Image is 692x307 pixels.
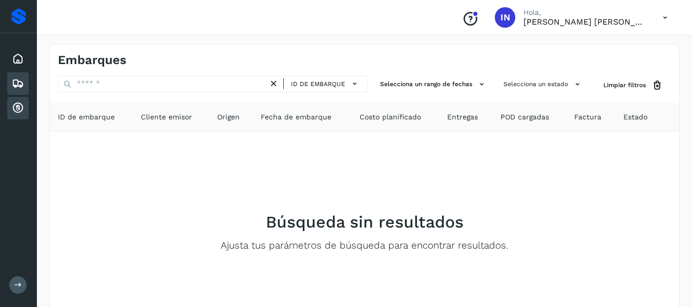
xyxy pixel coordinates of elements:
button: Selecciona un rango de fechas [376,76,491,93]
p: IGNACIO NAGAYA LOPEZ [523,17,646,27]
div: Cuentas por cobrar [7,97,29,119]
span: POD cargadas [500,112,549,122]
button: Selecciona un estado [499,76,587,93]
span: Entregas [447,112,478,122]
h2: Búsqueda sin resultados [266,212,464,232]
span: Factura [574,112,601,122]
p: Ajusta tus parámetros de búsqueda para encontrar resultados. [221,240,508,252]
span: Limpiar filtros [603,80,646,90]
div: Inicio [7,48,29,70]
span: ID de embarque [291,79,345,89]
span: Origen [217,112,240,122]
span: Costo planificado [360,112,421,122]
h4: Embarques [58,53,127,68]
button: ID de embarque [288,76,363,91]
span: ID de embarque [58,112,115,122]
button: Limpiar filtros [595,76,671,95]
div: Embarques [7,72,29,95]
p: Hola, [523,8,646,17]
span: Estado [623,112,647,122]
span: Cliente emisor [141,112,192,122]
span: Fecha de embarque [261,112,331,122]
